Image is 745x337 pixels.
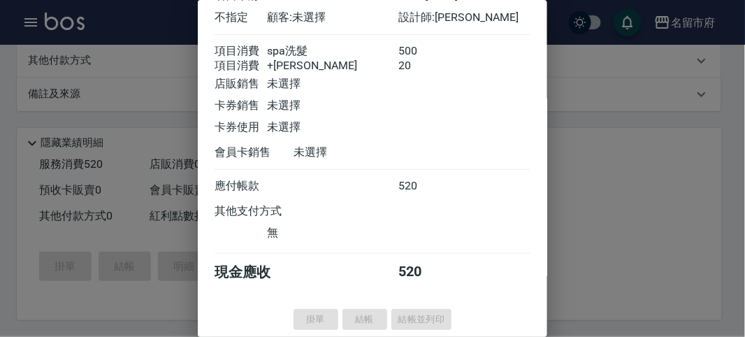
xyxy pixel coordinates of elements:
[215,59,267,73] div: 項目消費
[215,263,294,282] div: 現金應收
[399,10,530,25] div: 設計師: [PERSON_NAME]
[215,77,267,92] div: 店販銷售
[215,44,267,59] div: 項目消費
[267,99,398,113] div: 未選擇
[215,204,320,219] div: 其他支付方式
[267,10,398,25] div: 顧客: 未選擇
[215,179,267,194] div: 應付帳款
[399,44,451,59] div: 500
[294,145,425,160] div: 未選擇
[215,145,294,160] div: 會員卡銷售
[215,99,267,113] div: 卡券銷售
[267,77,398,92] div: 未選擇
[399,179,451,194] div: 520
[215,10,267,25] div: 不指定
[399,263,451,282] div: 520
[267,59,398,73] div: +[PERSON_NAME]
[267,44,398,59] div: spa洗髮
[399,59,451,73] div: 20
[215,120,267,135] div: 卡券使用
[267,226,398,241] div: 無
[267,120,398,135] div: 未選擇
